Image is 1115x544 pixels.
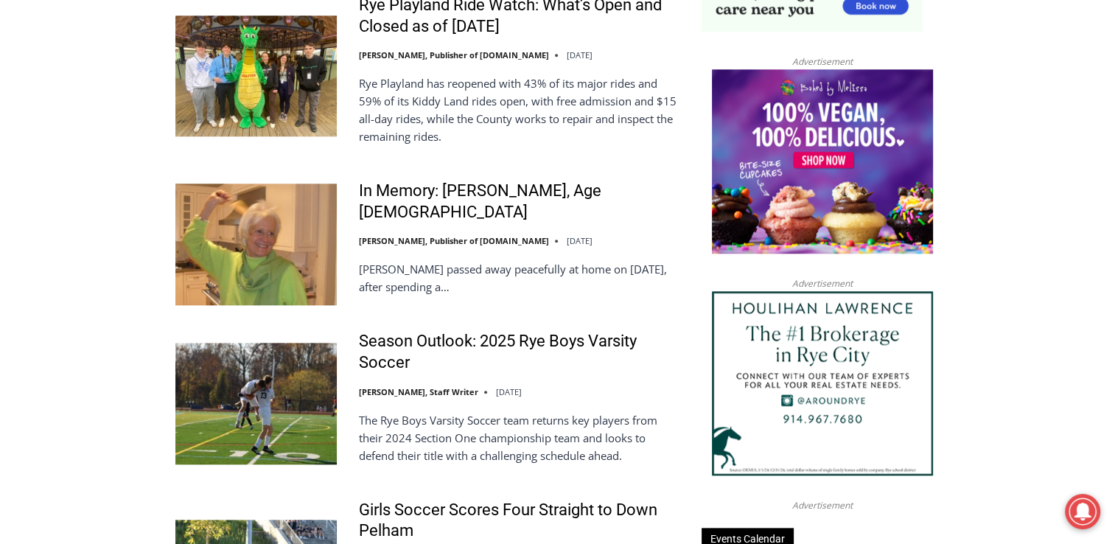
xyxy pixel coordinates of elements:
[354,143,714,184] a: Intern @ [DOMAIN_NAME]
[359,235,549,246] a: [PERSON_NAME], Publisher of [DOMAIN_NAME]
[4,152,144,208] span: Open Tues. - Sun. [PHONE_NUMBER]
[372,1,696,143] div: "The first chef I interviewed talked about coming to [GEOGRAPHIC_DATA] from [GEOGRAPHIC_DATA] in ...
[496,386,522,397] time: [DATE]
[359,74,682,145] p: Rye Playland has reopened with 43% of its major rides and 59% of its Kiddy Land rides open, with ...
[567,49,593,60] time: [DATE]
[777,55,867,69] span: Advertisement
[777,498,867,512] span: Advertisement
[359,331,682,373] a: Season Outlook: 2025 Rye Boys Varsity Soccer
[1,148,148,184] a: Open Tues. - Sun. [PHONE_NUMBER]
[712,291,933,475] img: Houlihan Lawrence The #1 Brokerage in Rye City
[359,411,682,464] p: The Rye Boys Varsity Soccer team returns key players from their 2024 Section One championship tea...
[175,184,337,304] img: In Memory: Barbara de Frondeville, Age 88
[567,235,593,246] time: [DATE]
[712,69,933,254] img: Baked by Melissa
[175,15,337,136] img: Rye Playland Ride Watch: What’s Open and Closed as of Thursday, September 4, 2025
[359,181,682,223] a: In Memory: [PERSON_NAME], Age [DEMOGRAPHIC_DATA]
[175,343,337,464] img: Season Outlook: 2025 Rye Boys Varsity Soccer
[359,500,682,542] a: Girls Soccer Scores Four Straight to Down Pelham
[359,260,682,296] p: [PERSON_NAME] passed away peacefully at home on [DATE], after spending a…
[385,147,683,180] span: Intern @ [DOMAIN_NAME]
[152,92,217,176] div: "clearly one of the favorites in the [GEOGRAPHIC_DATA] neighborhood"
[777,276,867,290] span: Advertisement
[359,49,549,60] a: [PERSON_NAME], Publisher of [DOMAIN_NAME]
[359,386,478,397] a: [PERSON_NAME], Staff Writer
